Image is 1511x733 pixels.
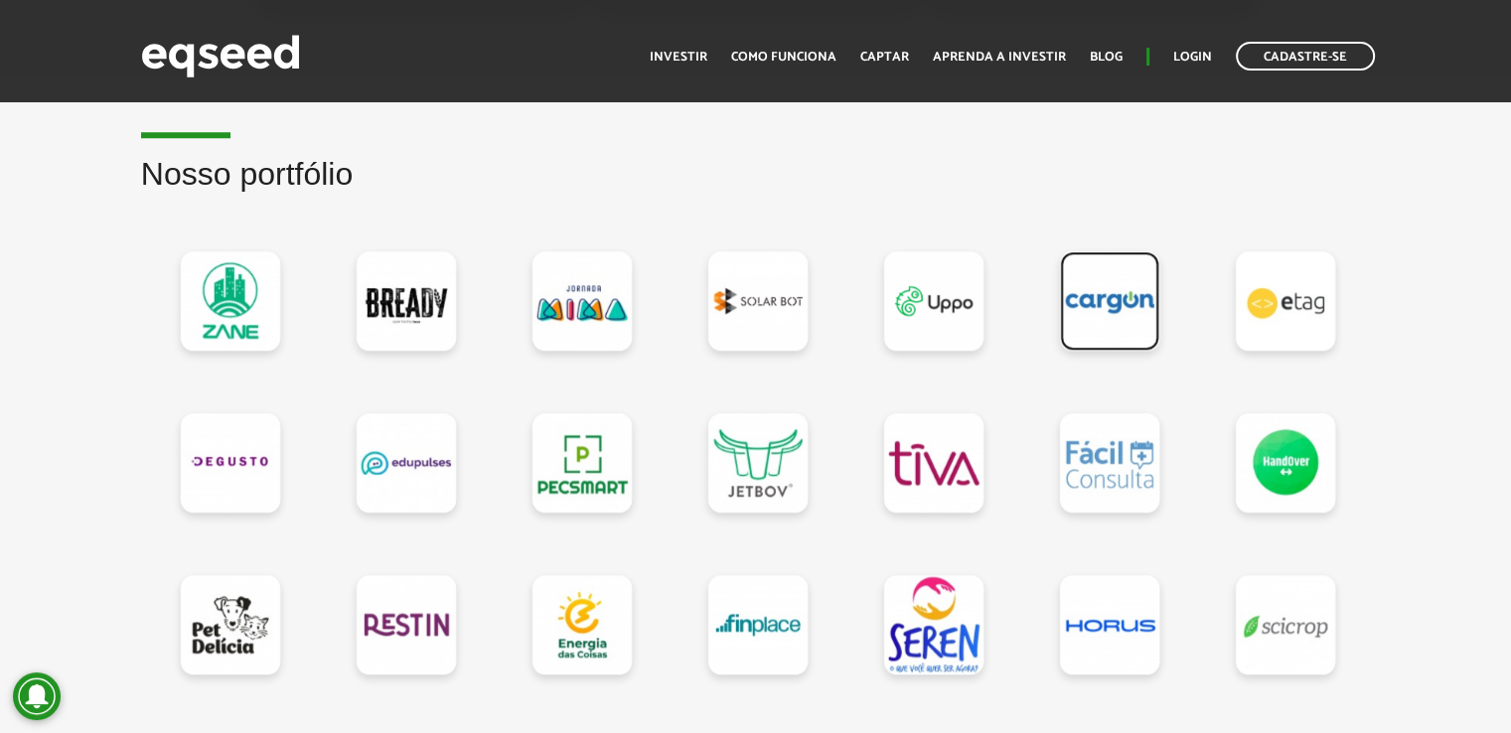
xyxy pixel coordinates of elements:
[860,51,909,64] a: Captar
[181,251,280,351] a: Zane
[1236,413,1335,513] a: HandOver
[1236,42,1375,71] a: Cadastre-se
[532,251,632,351] a: Jornada Mima
[731,51,836,64] a: Como funciona
[933,51,1066,64] a: Aprenda a investir
[1173,51,1212,64] a: Login
[650,51,707,64] a: Investir
[1060,413,1159,513] a: Fácil Consulta
[141,30,300,82] img: EqSeed
[141,157,1371,221] h2: Nosso portfólio
[181,413,280,513] a: Degusto Brands
[708,575,808,674] a: Finplace
[357,413,456,513] a: Edupulses
[884,251,983,351] a: Uppo
[1060,251,1159,351] a: CargOn
[532,575,632,674] a: Energia das Coisas
[181,575,280,674] a: Pet Delícia
[1060,575,1159,674] a: HORUS
[708,251,808,351] a: Solar Bot
[1236,575,1335,674] a: SciCrop
[708,413,808,513] a: JetBov
[884,575,983,674] a: Seren
[1090,51,1123,64] a: Blog
[357,251,456,351] a: Bready
[884,413,983,513] a: Tiva
[357,575,456,674] a: Restin
[532,413,632,513] a: Pecsmart
[1236,251,1335,351] a: Etag Digital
